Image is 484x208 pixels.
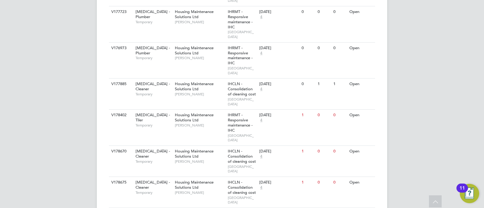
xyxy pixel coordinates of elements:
[136,81,170,91] span: [MEDICAL_DATA] - Cleaner
[136,45,170,56] span: [MEDICAL_DATA] - Plumber
[348,110,374,121] div: Open
[136,190,172,195] span: Temporary
[348,78,374,90] div: Open
[175,180,214,190] span: Housing Maintenance Solutions Ltd
[136,56,172,60] span: Temporary
[228,66,257,75] span: [GEOGRAPHIC_DATA]
[316,110,332,121] div: 0
[300,146,316,157] div: 1
[259,51,263,56] span: 4
[259,149,299,154] div: [DATE]
[175,123,225,128] span: [PERSON_NAME]
[136,92,172,97] span: Temporary
[228,180,256,195] span: IHCLN - Consolidation of cleaning cost
[228,45,253,66] span: IHRMT - Responsive maintenance - IHC
[300,177,316,188] div: 1
[316,146,332,157] div: 0
[332,146,348,157] div: 0
[228,81,256,97] span: IHCLN - Consolidation of cleaning cost
[259,14,263,20] span: 4
[136,112,170,123] span: [MEDICAL_DATA] - Tiler
[316,43,332,54] div: 0
[259,82,299,87] div: [DATE]
[136,180,170,190] span: [MEDICAL_DATA] - Cleaner
[316,6,332,18] div: 0
[348,6,374,18] div: Open
[259,87,263,92] span: 4
[348,146,374,157] div: Open
[332,78,348,90] div: 1
[136,20,172,24] span: Temporary
[332,177,348,188] div: 0
[175,20,225,24] span: [PERSON_NAME]
[110,43,131,54] div: V176973
[316,78,332,90] div: 1
[348,177,374,188] div: Open
[175,9,214,19] span: Housing Maintenance Solutions Ltd
[136,123,172,128] span: Temporary
[175,159,225,164] span: [PERSON_NAME]
[259,185,263,190] span: 4
[259,154,263,159] span: 4
[228,149,256,164] span: IHCLN - Consolidation of cleaning cost
[332,110,348,121] div: 0
[136,9,170,19] span: [MEDICAL_DATA] - Plumber
[228,133,257,142] span: [GEOGRAPHIC_DATA]
[228,164,257,174] span: [GEOGRAPHIC_DATA]
[136,159,172,164] span: Temporary
[259,118,263,123] span: 4
[300,6,316,18] div: 0
[259,9,299,14] div: [DATE]
[460,184,479,203] button: Open Resource Center, 11 new notifications
[228,112,253,133] span: IHRMT - Responsive maintenance - IHC
[332,6,348,18] div: 0
[110,177,131,188] div: V178675
[110,110,131,121] div: V178402
[175,112,214,123] span: Housing Maintenance Solutions Ltd
[348,43,374,54] div: Open
[228,195,257,205] span: [GEOGRAPHIC_DATA]
[228,97,257,106] span: [GEOGRAPHIC_DATA]
[332,43,348,54] div: 0
[175,45,214,56] span: Housing Maintenance Solutions Ltd
[300,110,316,121] div: 1
[228,30,257,39] span: [GEOGRAPHIC_DATA]
[228,9,253,30] span: IHRMT - Responsive maintenance - IHC
[175,81,214,91] span: Housing Maintenance Solutions Ltd
[259,180,299,185] div: [DATE]
[459,188,465,196] div: 11
[110,78,131,90] div: V177885
[175,92,225,97] span: [PERSON_NAME]
[259,113,299,118] div: [DATE]
[316,177,332,188] div: 0
[175,149,214,159] span: Housing Maintenance Solutions Ltd
[300,78,316,90] div: 0
[136,149,170,159] span: [MEDICAL_DATA] - Cleaner
[110,146,131,157] div: V178670
[175,56,225,60] span: [PERSON_NAME]
[110,6,131,18] div: V177723
[175,190,225,195] span: [PERSON_NAME]
[300,43,316,54] div: 0
[259,46,299,51] div: [DATE]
